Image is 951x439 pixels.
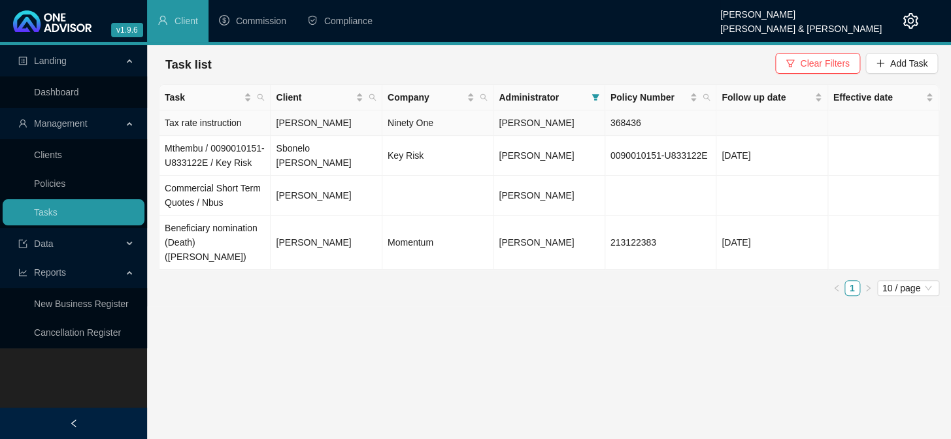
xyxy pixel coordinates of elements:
td: 213122383 [605,216,716,270]
span: search [257,93,265,101]
button: left [829,280,844,296]
span: search [703,93,710,101]
a: Tasks [34,207,58,218]
img: 2df55531c6924b55f21c4cf5d4484680-logo-light.svg [13,10,92,32]
span: [PERSON_NAME] [499,237,574,248]
li: 1 [844,280,860,296]
span: Policy Number [610,90,687,105]
td: Tax rate instruction [159,110,271,136]
td: [PERSON_NAME] [271,216,382,270]
td: Momentum [382,216,493,270]
td: Ninety One [382,110,493,136]
span: search [700,88,713,107]
a: Cancellation Register [34,327,121,338]
td: Commercial Short Term Quotes / Nbus [159,176,271,216]
span: Compliance [324,16,373,26]
th: Effective date [828,85,939,110]
span: search [480,93,488,101]
span: Task list [165,58,212,71]
button: right [860,280,876,296]
a: New Business Register [34,299,129,309]
td: Beneficiary nomination (Death) ([PERSON_NAME]) [159,216,271,270]
a: Clients [34,150,62,160]
span: search [366,88,379,107]
div: [PERSON_NAME] & [PERSON_NAME] [720,18,882,32]
td: 368436 [605,110,716,136]
span: Clear Filters [800,56,849,71]
span: left [69,419,78,428]
span: Management [34,118,88,129]
a: 1 [845,281,859,295]
li: Next Page [860,280,876,296]
td: [DATE] [716,216,827,270]
span: Client [175,16,198,26]
td: Mthembu / 0090010151-U833122E / Key Risk [159,136,271,176]
span: Follow up date [722,90,811,105]
span: user [18,119,27,128]
div: [PERSON_NAME] [720,3,882,18]
td: [PERSON_NAME] [271,176,382,216]
span: Effective date [833,90,923,105]
span: dollar [219,15,229,25]
span: Landing [34,56,67,66]
span: Task [165,90,241,105]
span: filter [786,59,795,68]
th: Follow up date [716,85,827,110]
div: Page Size [877,280,939,296]
span: [PERSON_NAME] [499,150,574,161]
span: search [369,93,376,101]
td: 0090010151-U833122E [605,136,716,176]
td: Key Risk [382,136,493,176]
th: Company [382,85,493,110]
th: Policy Number [605,85,716,110]
td: Sbonelo [PERSON_NAME] [271,136,382,176]
button: Clear Filters [775,53,859,74]
span: setting [903,13,918,29]
span: Administrator [499,90,586,105]
td: [DATE] [716,136,827,176]
span: left [833,284,841,292]
span: search [477,88,490,107]
span: import [18,239,27,248]
span: v1.9.6 [111,23,143,37]
span: filter [592,93,599,101]
span: Commission [236,16,286,26]
span: safety [307,15,318,25]
span: line-chart [18,268,27,277]
span: [PERSON_NAME] [499,190,574,201]
span: profile [18,56,27,65]
span: [PERSON_NAME] [499,118,574,128]
span: Add Task [890,56,927,71]
span: Reports [34,267,66,278]
span: 10 / page [882,281,934,295]
span: search [254,88,267,107]
span: plus [876,59,885,68]
li: Previous Page [829,280,844,296]
span: right [864,284,872,292]
span: Client [276,90,352,105]
span: filter [589,88,602,107]
span: user [158,15,168,25]
span: Data [34,238,54,249]
button: Add Task [865,53,938,74]
th: Task [159,85,271,110]
span: Company [388,90,464,105]
a: Dashboard [34,87,79,97]
th: Client [271,85,382,110]
a: Policies [34,178,65,189]
td: [PERSON_NAME] [271,110,382,136]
